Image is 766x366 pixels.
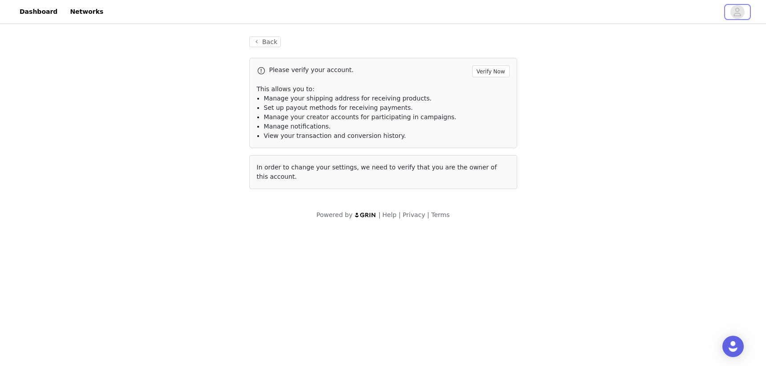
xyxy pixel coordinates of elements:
span: Powered by [316,211,353,218]
button: Back [249,36,281,47]
p: Please verify your account. [269,65,469,75]
div: avatar [733,5,742,19]
a: Privacy [403,211,426,218]
span: View your transaction and conversion history. [264,132,406,139]
span: | [398,211,401,218]
span: In order to change your settings, we need to verify that you are the owner of this account. [257,164,497,180]
span: | [378,211,381,218]
a: Dashboard [14,2,63,22]
a: Terms [431,211,450,218]
span: | [427,211,430,218]
button: Verify Now [472,65,510,77]
span: Manage notifications. [264,123,331,130]
span: Set up payout methods for receiving payments. [264,104,413,111]
span: Manage your shipping address for receiving products. [264,95,432,102]
img: logo [354,212,377,218]
p: This allows you to: [257,84,510,94]
a: Networks [65,2,109,22]
div: Open Intercom Messenger [722,336,744,357]
a: Help [382,211,397,218]
span: Manage your creator accounts for participating in campaigns. [264,113,457,121]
